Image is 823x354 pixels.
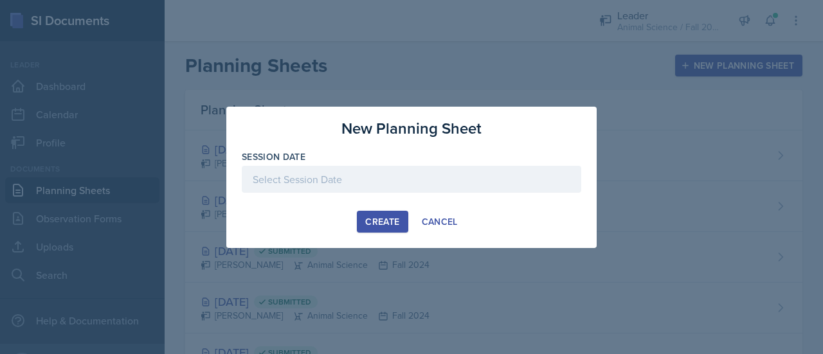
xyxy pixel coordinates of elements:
[341,117,482,140] h3: New Planning Sheet
[413,211,466,233] button: Cancel
[422,217,458,227] div: Cancel
[357,211,408,233] button: Create
[365,217,399,227] div: Create
[242,150,305,163] label: Session Date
